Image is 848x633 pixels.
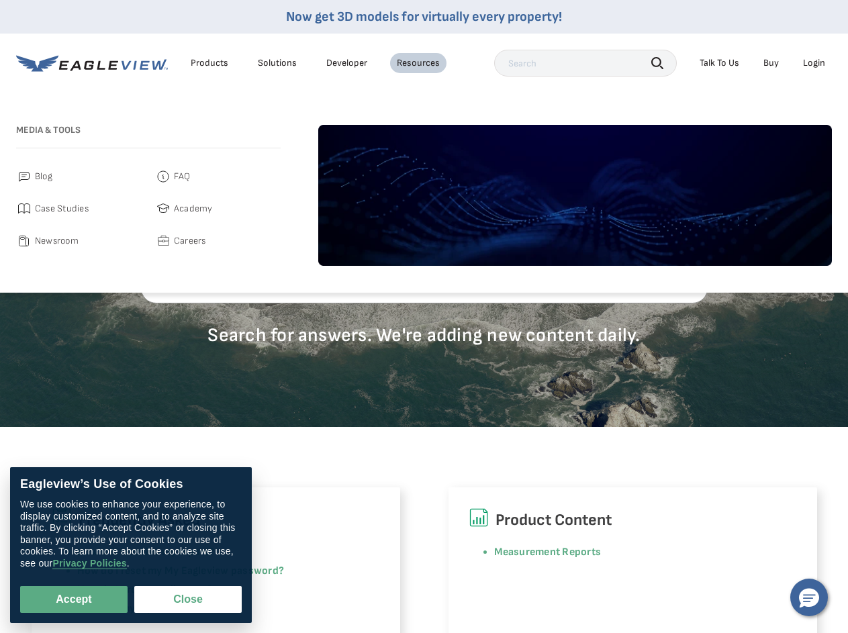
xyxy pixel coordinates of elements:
[469,507,797,533] h6: Product Content
[790,579,828,616] button: Hello, have a question? Let’s chat.
[35,233,79,249] span: Newsroom
[286,9,562,25] a: Now get 3D models for virtually every property!
[155,168,281,185] a: FAQ
[494,546,602,558] a: Measurement Reports
[20,586,128,613] button: Accept
[16,125,281,136] h3: Media & Tools
[16,168,142,185] a: Blog
[397,57,440,69] div: Resources
[16,233,142,249] a: Newsroom
[155,233,171,249] img: careers.svg
[803,57,825,69] div: Login
[35,168,52,185] span: Blog
[191,57,228,69] div: Products
[318,125,832,266] img: default-image.webp
[700,57,739,69] div: Talk To Us
[16,201,142,217] a: Case Studies
[16,201,32,217] img: case_studies.svg
[20,477,242,492] div: Eagleview’s Use of Cookies
[52,558,126,569] a: Privacy Policies
[155,201,281,217] a: Academy
[140,324,708,347] p: Search for answers. We're adding new content daily.
[20,499,242,569] div: We use cookies to enhance your experience, to display customized content, and to analyze site tra...
[174,233,206,249] span: Careers
[16,233,32,249] img: newsroom.svg
[258,57,297,69] div: Solutions
[134,586,242,613] button: Close
[16,168,32,185] img: blog.svg
[763,57,779,69] a: Buy
[155,201,171,217] img: academy.svg
[174,201,213,217] span: Academy
[326,57,367,69] a: Developer
[174,168,191,185] span: FAQ
[155,168,171,185] img: faq.svg
[494,50,677,77] input: Search
[155,233,281,249] a: Careers
[35,201,89,217] span: Case Studies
